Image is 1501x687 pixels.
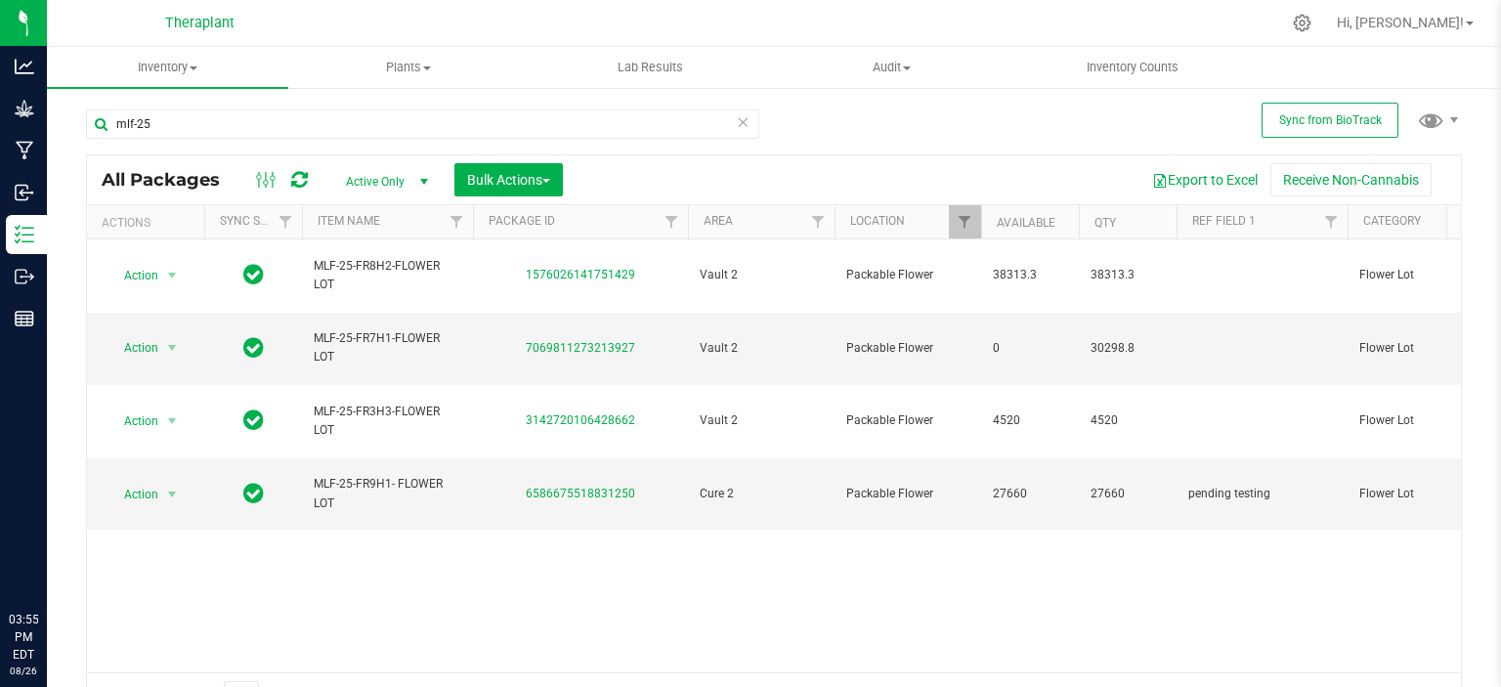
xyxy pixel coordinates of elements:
span: Action [107,481,159,508]
div: Actions [102,216,196,230]
span: Hi, [PERSON_NAME]! [1337,15,1464,30]
span: select [160,481,185,508]
span: 27660 [1091,485,1165,503]
a: Audit [771,47,1012,88]
a: Qty [1094,216,1116,230]
a: Filter [441,205,473,238]
span: Inventory [47,59,288,76]
inline-svg: Inventory [15,225,34,244]
span: Plants [289,59,529,76]
span: In Sync [243,334,264,362]
p: 03:55 PM EDT [9,611,38,664]
inline-svg: Manufacturing [15,141,34,160]
a: Area [704,214,733,228]
a: Category [1363,214,1421,228]
span: Action [107,408,159,435]
button: Export to Excel [1139,163,1270,196]
span: Packable Flower [846,266,969,284]
inline-svg: Outbound [15,267,34,286]
a: Location [850,214,905,228]
a: Inventory Counts [1012,47,1254,88]
inline-svg: Inbound [15,183,34,202]
a: Lab Results [530,47,771,88]
div: Manage settings [1290,14,1314,32]
span: select [160,262,185,289]
span: All Packages [102,169,239,191]
a: Item Name [318,214,380,228]
span: MLF-25-FR8H2-FLOWER LOT [314,257,461,294]
span: 4520 [993,411,1067,430]
span: 38313.3 [1091,266,1165,284]
span: In Sync [243,407,264,434]
iframe: Resource center unread badge [58,528,81,551]
span: Cure 2 [700,485,823,503]
span: select [160,334,185,362]
span: 4520 [1091,411,1165,430]
p: 08/26 [9,664,38,678]
span: Packable Flower [846,411,969,430]
span: Action [107,262,159,289]
span: Vault 2 [700,411,823,430]
span: In Sync [243,261,264,288]
span: Audit [772,59,1011,76]
inline-svg: Analytics [15,57,34,76]
a: Filter [949,205,981,238]
span: 30298.8 [1091,339,1165,358]
span: Packable Flower [846,339,969,358]
button: Sync from BioTrack [1262,103,1398,138]
span: Inventory Counts [1060,59,1205,76]
span: Vault 2 [700,339,823,358]
span: Lab Results [591,59,709,76]
a: Filter [270,205,302,238]
span: Action [107,334,159,362]
span: 38313.3 [993,266,1067,284]
button: Receive Non-Cannabis [1270,163,1432,196]
span: select [160,408,185,435]
span: MLF-25-FR3H3-FLOWER LOT [314,403,461,440]
span: Theraplant [165,15,235,31]
iframe: Resource center [20,531,78,589]
span: Vault 2 [700,266,823,284]
a: Plants [288,47,530,88]
inline-svg: Grow [15,99,34,118]
span: In Sync [243,480,264,507]
input: Search Package ID, Item Name, SKU, Lot or Part Number... [86,109,759,139]
span: pending testing [1188,485,1336,503]
a: 3142720106428662 [526,413,635,427]
span: Clear [736,109,750,135]
button: Bulk Actions [454,163,563,196]
span: Sync from BioTrack [1279,113,1382,127]
a: Filter [656,205,688,238]
span: 27660 [993,485,1067,503]
a: Ref Field 1 [1192,214,1256,228]
span: MLF-25-FR9H1- FLOWER LOT [314,475,461,512]
span: 0 [993,339,1067,358]
inline-svg: Reports [15,309,34,328]
span: MLF-25-FR7H1-FLOWER LOT [314,329,461,366]
span: Packable Flower [846,485,969,503]
a: Sync Status [220,214,295,228]
a: Filter [1315,205,1348,238]
a: 6586675518831250 [526,487,635,500]
a: Package ID [489,214,555,228]
a: 1576026141751429 [526,268,635,281]
a: 7069811273213927 [526,341,635,355]
a: Inventory [47,47,288,88]
a: Filter [802,205,835,238]
span: Bulk Actions [467,172,550,188]
a: Available [997,216,1055,230]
